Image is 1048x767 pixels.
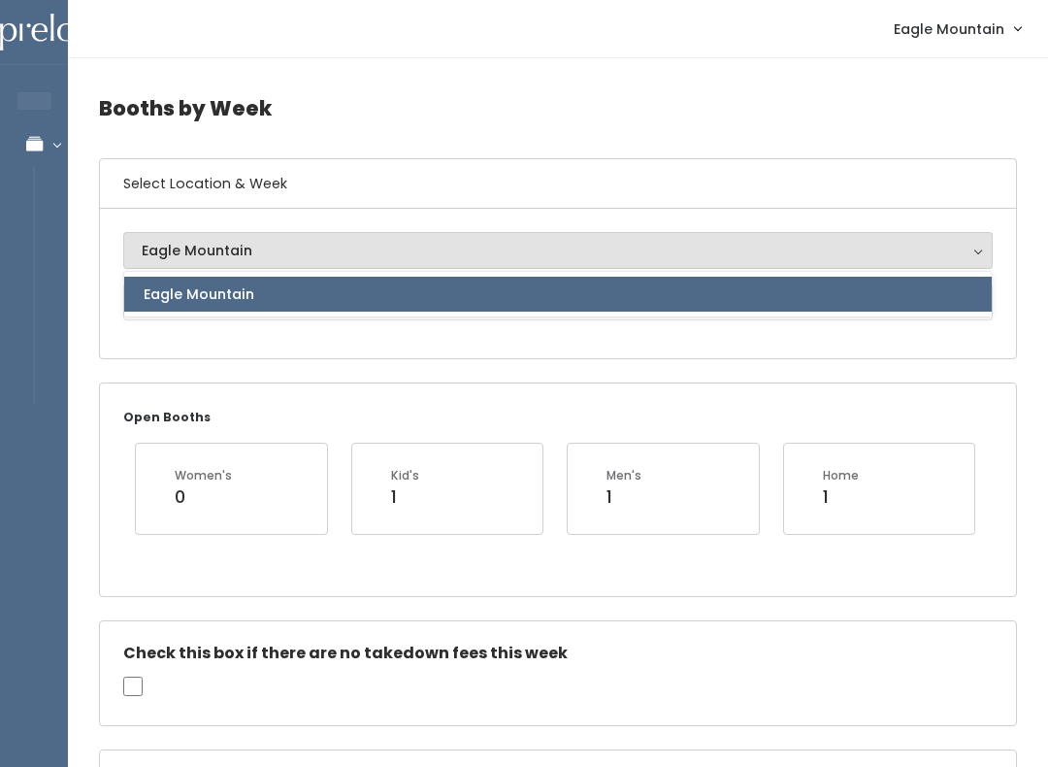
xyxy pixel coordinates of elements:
a: Eagle Mountain [874,8,1040,50]
h6: Select Location & Week [100,159,1016,209]
div: Men's [606,467,641,484]
div: Eagle Mountain [142,240,974,261]
div: Women's [175,467,232,484]
div: 1 [391,484,419,510]
div: 1 [606,484,641,510]
div: 0 [175,484,232,510]
span: Eagle Mountain [144,283,254,305]
h4: Booths by Week [99,82,1017,135]
h5: Check this box if there are no takedown fees this week [123,645,993,662]
div: 1 [823,484,859,510]
div: Home [823,467,859,484]
div: Kid's [391,467,419,484]
small: Open Booths [123,409,211,425]
span: Eagle Mountain [894,18,1004,40]
button: Eagle Mountain [123,232,993,269]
